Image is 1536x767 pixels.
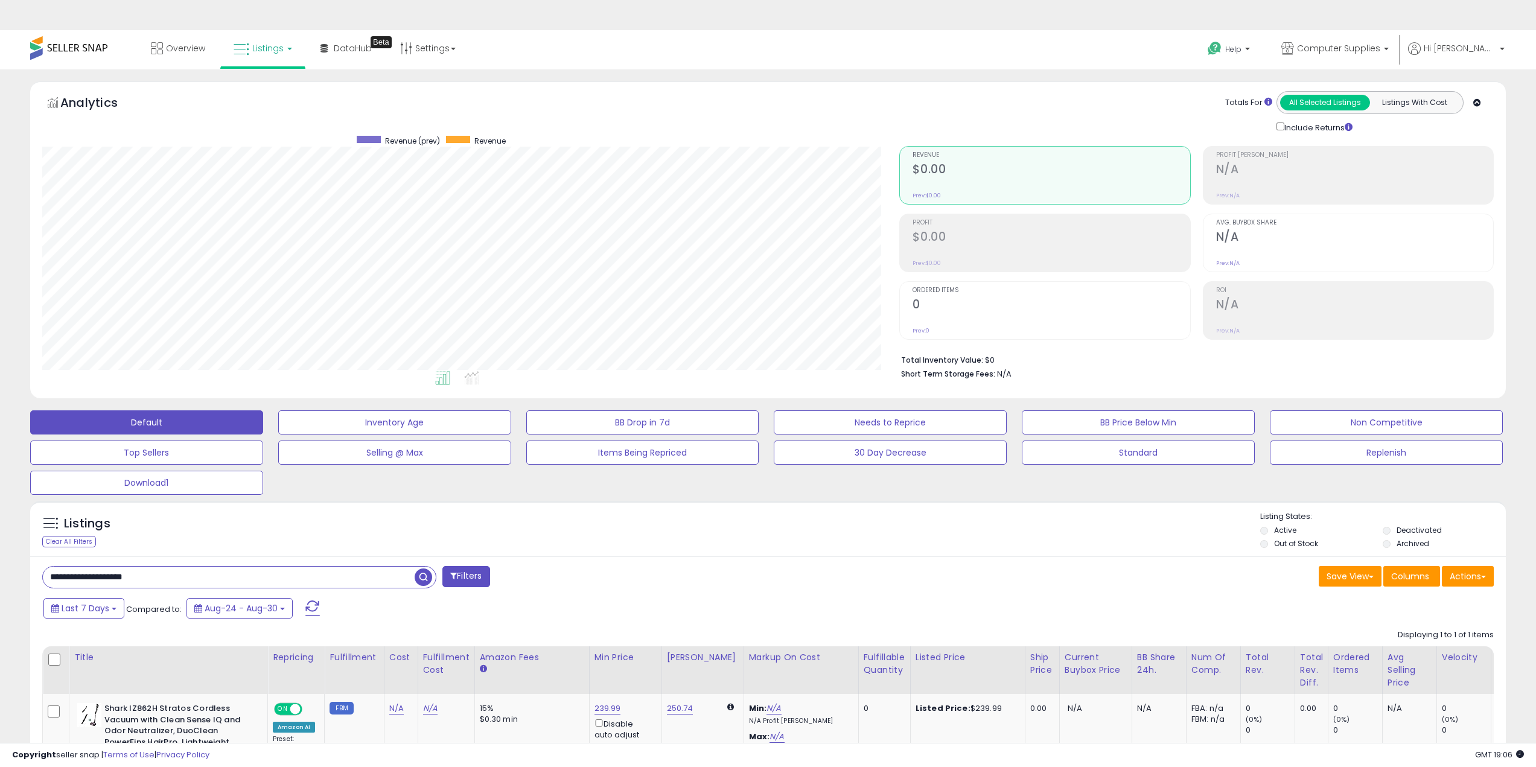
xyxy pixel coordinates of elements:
[1191,651,1235,676] div: Num of Comp.
[1369,95,1459,110] button: Listings With Cost
[1022,410,1255,434] button: BB Price Below Min
[913,220,1190,226] span: Profit
[126,603,182,615] span: Compared to:
[774,441,1007,465] button: 30 Day Decrease
[901,352,1485,366] li: $0
[389,651,413,664] div: Cost
[142,30,214,66] a: Overview
[480,703,580,714] div: 15%
[864,703,901,714] div: 0
[766,702,781,714] a: N/A
[1191,703,1231,714] div: FBA: n/a
[385,136,440,146] span: Revenue (prev)
[1442,714,1459,724] small: (0%)
[916,702,970,714] b: Listed Price:
[744,646,858,694] th: The percentage added to the cost of goods (COGS) that forms the calculator for Min & Max prices.
[225,30,301,66] a: Listings
[1333,651,1377,676] div: Ordered Items
[60,94,141,114] h5: Analytics
[1030,651,1054,676] div: Ship Price
[1216,287,1493,294] span: ROI
[913,152,1190,159] span: Revenue
[1216,327,1240,334] small: Prev: N/A
[371,36,392,48] div: Tooltip anchor
[749,717,849,725] p: N/A Profit [PERSON_NAME]
[1246,725,1295,736] div: 0
[1216,230,1493,246] h2: N/A
[74,651,263,664] div: Title
[913,287,1190,294] span: Ordered Items
[667,702,693,714] a: 250.74
[278,410,511,434] button: Inventory Age
[1216,162,1493,179] h2: N/A
[330,651,378,664] div: Fulfillment
[278,441,511,465] button: Selling @ Max
[1280,95,1370,110] button: All Selected Listings
[43,598,124,619] button: Last 7 Days
[1424,42,1496,54] span: Hi [PERSON_NAME]
[1270,441,1503,465] button: Replenish
[30,410,263,434] button: Default
[913,162,1190,179] h2: $0.00
[1408,42,1505,69] a: Hi [PERSON_NAME]
[1137,703,1177,714] div: N/A
[526,441,759,465] button: Items Being Repriced
[1383,566,1440,587] button: Columns
[301,704,320,714] span: OFF
[273,722,315,733] div: Amazon AI
[1030,703,1050,714] div: 0.00
[389,702,404,714] a: N/A
[275,704,290,714] span: ON
[1300,703,1319,714] div: 0.00
[1137,651,1181,676] div: BB Share 24h.
[1398,629,1494,641] div: Displaying 1 to 1 of 1 items
[913,298,1190,314] h2: 0
[1388,703,1427,714] div: N/A
[594,702,621,714] a: 239.99
[156,749,209,760] a: Privacy Policy
[166,42,205,54] span: Overview
[1388,651,1432,689] div: Avg Selling Price
[1300,651,1323,689] div: Total Rev. Diff.
[1442,703,1491,714] div: 0
[1475,749,1524,760] span: 2025-09-8 19:06 GMT
[423,651,470,676] div: Fulfillment Cost
[1297,42,1380,54] span: Computer Supplies
[273,735,315,762] div: Preset:
[594,717,652,752] div: Disable auto adjust min
[480,651,584,664] div: Amazon Fees
[913,259,941,267] small: Prev: $0.00
[391,30,465,66] a: Settings
[1216,259,1240,267] small: Prev: N/A
[1391,570,1429,582] span: Columns
[1333,714,1350,724] small: (0%)
[916,703,1016,714] div: $239.99
[913,230,1190,246] h2: $0.00
[30,471,263,495] button: Download1
[1333,703,1382,714] div: 0
[526,410,759,434] button: BB Drop in 7d
[423,702,438,714] a: N/A
[103,749,155,760] a: Terms of Use
[1333,725,1382,736] div: 0
[1442,566,1494,587] button: Actions
[864,651,905,676] div: Fulfillable Quantity
[997,368,1012,380] span: N/A
[1246,703,1295,714] div: 0
[12,749,209,761] div: seller snap | |
[186,598,293,619] button: Aug-24 - Aug-30
[252,42,284,54] span: Listings
[1216,298,1493,314] h2: N/A
[442,566,489,587] button: Filters
[1319,566,1381,587] button: Save View
[42,536,96,547] div: Clear All Filters
[273,651,319,664] div: Repricing
[480,664,487,675] small: Amazon Fees.
[1267,120,1367,134] div: Include Returns
[594,651,657,664] div: Min Price
[1274,538,1318,549] label: Out of Stock
[1442,725,1491,736] div: 0
[1225,97,1272,109] div: Totals For
[1246,651,1290,676] div: Total Rev.
[12,749,56,760] strong: Copyright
